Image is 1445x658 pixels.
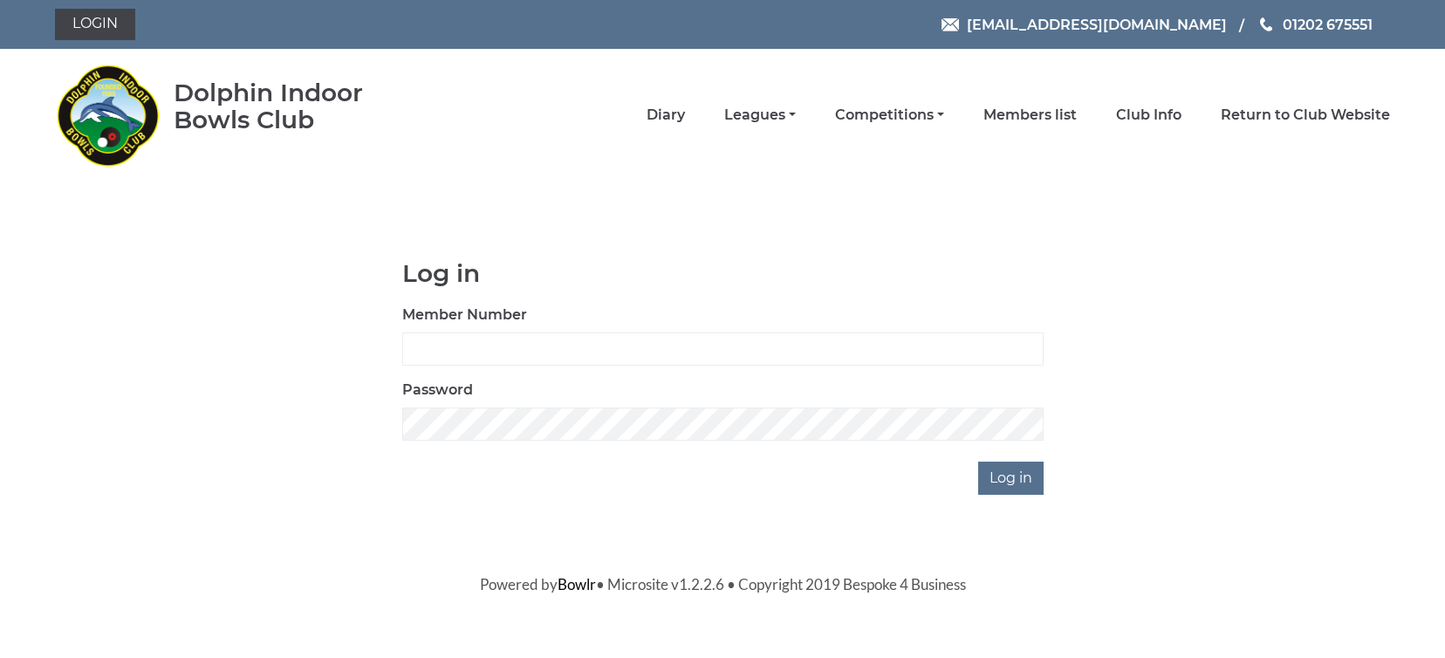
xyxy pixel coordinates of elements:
label: Password [402,380,473,401]
input: Log in [978,462,1044,495]
a: Members list [983,106,1077,125]
a: Email [EMAIL_ADDRESS][DOMAIN_NAME] [942,14,1227,36]
img: Dolphin Indoor Bowls Club [55,54,160,176]
a: Bowlr [558,575,596,593]
a: Leagues [724,106,796,125]
img: Email [942,18,959,31]
a: Login [55,9,135,40]
div: Dolphin Indoor Bowls Club [174,79,419,134]
span: Powered by • Microsite v1.2.2.6 • Copyright 2019 Bespoke 4 Business [480,575,966,593]
h1: Log in [402,260,1044,287]
a: Club Info [1116,106,1181,125]
a: Phone us 01202 675551 [1257,14,1373,36]
a: Diary [647,106,685,125]
span: 01202 675551 [1283,16,1373,32]
label: Member Number [402,305,527,326]
a: Return to Club Website [1221,106,1390,125]
a: Competitions [835,106,944,125]
img: Phone us [1260,17,1272,31]
span: [EMAIL_ADDRESS][DOMAIN_NAME] [967,16,1227,32]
